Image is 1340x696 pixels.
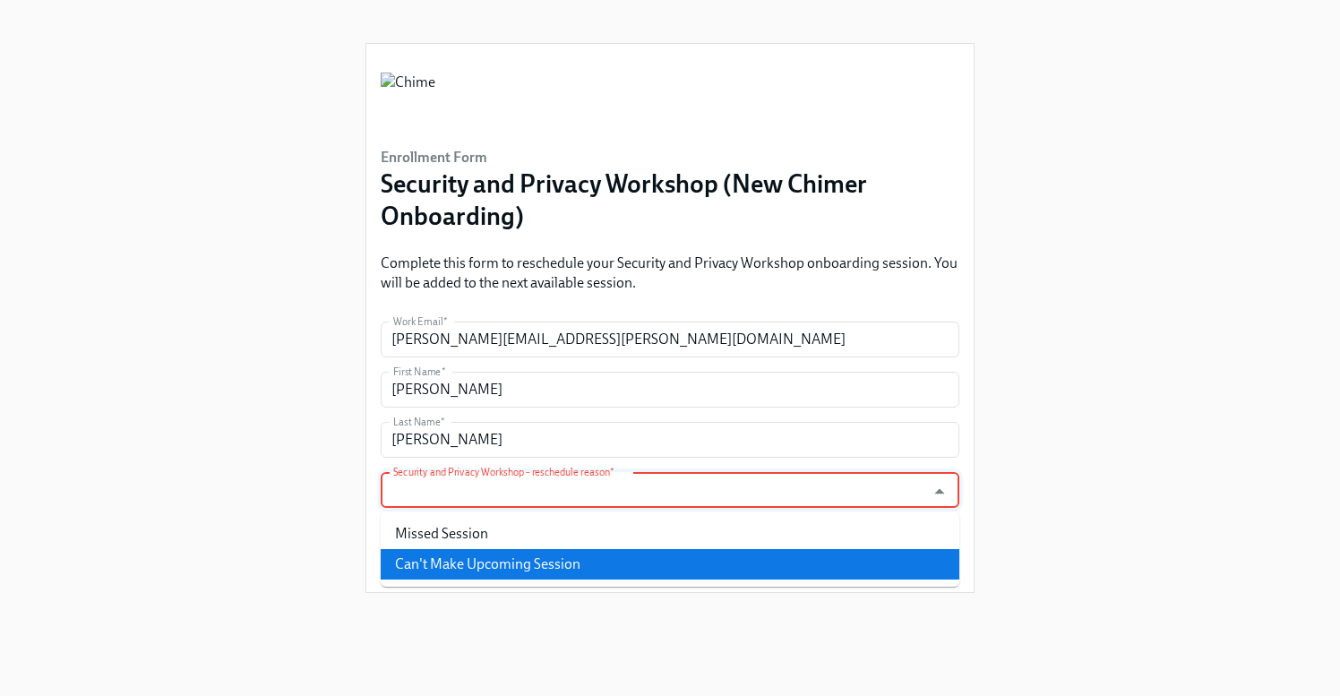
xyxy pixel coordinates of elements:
h3: Security and Privacy Workshop (New Chimer Onboarding) [381,168,959,232]
img: Chime [381,73,435,126]
li: Missed Session [381,519,959,549]
button: Close [925,477,953,505]
p: Complete this form to reschedule your Security and Privacy Workshop onboarding session. You will ... [381,253,959,293]
li: Can't Make Upcoming Session [381,549,959,580]
h6: Enrollment Form [381,148,959,168]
